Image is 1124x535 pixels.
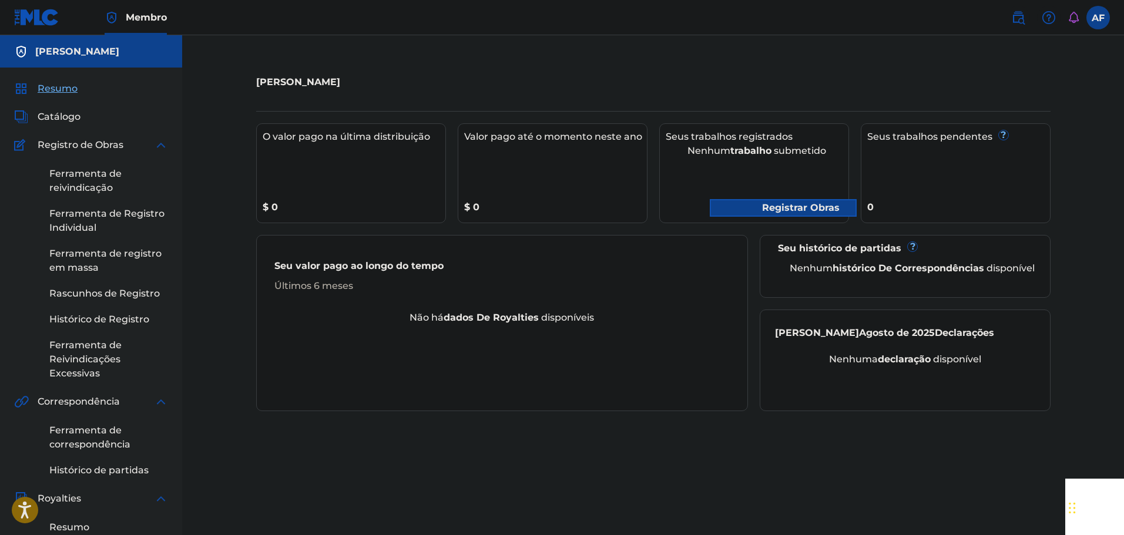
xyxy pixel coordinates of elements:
[105,11,119,25] img: Titular dos direitos autorais
[256,76,340,88] font: [PERSON_NAME]
[49,208,165,233] font: Ferramenta de Registro Individual
[14,395,29,409] img: Correspondência
[274,280,353,291] font: Últimos 6 meses
[49,247,168,275] a: Ferramenta de registro em massa
[464,201,479,213] font: $ 0
[263,201,278,213] font: $ 0
[38,111,80,122] font: Catálogo
[14,110,28,124] img: Catálogo
[14,138,29,152] img: Registro de Obras
[1006,6,1030,29] a: Pesquisa pública
[833,263,984,274] font: histórico de correspondências
[49,314,149,325] font: Histórico de Registro
[464,131,642,142] font: Valor pago até o momento neste ano
[935,327,994,338] font: Declarações
[38,493,81,504] font: Royalties
[14,110,80,124] a: CatálogoCatálogo
[778,243,901,254] font: Seu histórico de partidas
[859,327,935,338] font: Agosto de 2025
[49,521,89,533] font: Resumo
[1001,129,1006,140] font: ?
[274,260,444,271] font: Seu valor pago ao longo do tempo
[933,354,981,365] font: disponível
[49,338,168,381] a: Ferramenta de Reivindicações Excessivas
[1069,490,1076,526] div: Arrastar
[49,288,160,299] font: Rascunhos de Registro
[790,263,833,274] font: Nenhum
[410,312,444,323] font: Não há
[126,12,167,23] font: Membro
[263,131,430,142] font: O valor pago na última distribuição
[38,139,123,150] font: Registro de Obras
[49,520,168,534] a: Resumo
[730,145,771,156] font: trabalho
[774,145,826,156] font: submetido
[1042,11,1056,25] img: ajuda
[541,312,594,323] font: disponíveis
[1086,6,1110,29] div: Menu do usuário
[49,339,122,379] font: Ferramenta de Reivindicações Excessivas
[49,425,130,450] font: Ferramenta de correspondência
[910,241,915,252] font: ?
[49,207,168,235] a: Ferramenta de Registro Individual
[35,46,119,57] font: [PERSON_NAME]
[49,248,162,273] font: Ferramenta de registro em massa
[762,202,840,213] font: Registrar Obras
[878,354,931,365] font: declaração
[49,287,168,301] a: Rascunhos de Registro
[154,492,168,506] img: expandir
[987,263,1035,274] font: disponível
[710,199,857,217] a: Registrar Obras
[687,145,730,156] font: Nenhum
[829,354,878,365] font: Nenhuma
[14,9,59,26] img: Logotipo da MLC
[49,463,168,477] a: Histórico de partidas
[1068,12,1079,23] div: Notificações
[14,82,78,96] a: ResumoResumo
[38,83,78,94] font: Resumo
[1037,6,1061,29] div: Ajuda
[38,396,120,407] font: Correspondência
[1011,11,1025,25] img: procurar
[1065,479,1124,535] iframe: Widget de bate-papo
[154,138,168,152] img: expandir
[14,82,28,96] img: Resumo
[154,395,168,409] img: expandir
[14,492,28,506] img: Royalties
[14,45,28,59] img: Contas
[49,312,168,327] a: Histórico de Registro
[35,45,119,59] h5: Pablo cruz
[867,131,992,142] font: Seus trabalhos pendentes
[49,465,149,476] font: Histórico de partidas
[775,327,859,338] font: [PERSON_NAME]
[867,201,874,213] font: 0
[49,167,168,195] a: Ferramenta de reivindicação
[49,168,122,193] font: Ferramenta de reivindicação
[49,423,168,452] a: Ferramenta de correspondência
[444,312,539,323] font: dados de royalties
[666,131,793,142] font: Seus trabalhos registrados
[1065,479,1124,535] div: Widget de chat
